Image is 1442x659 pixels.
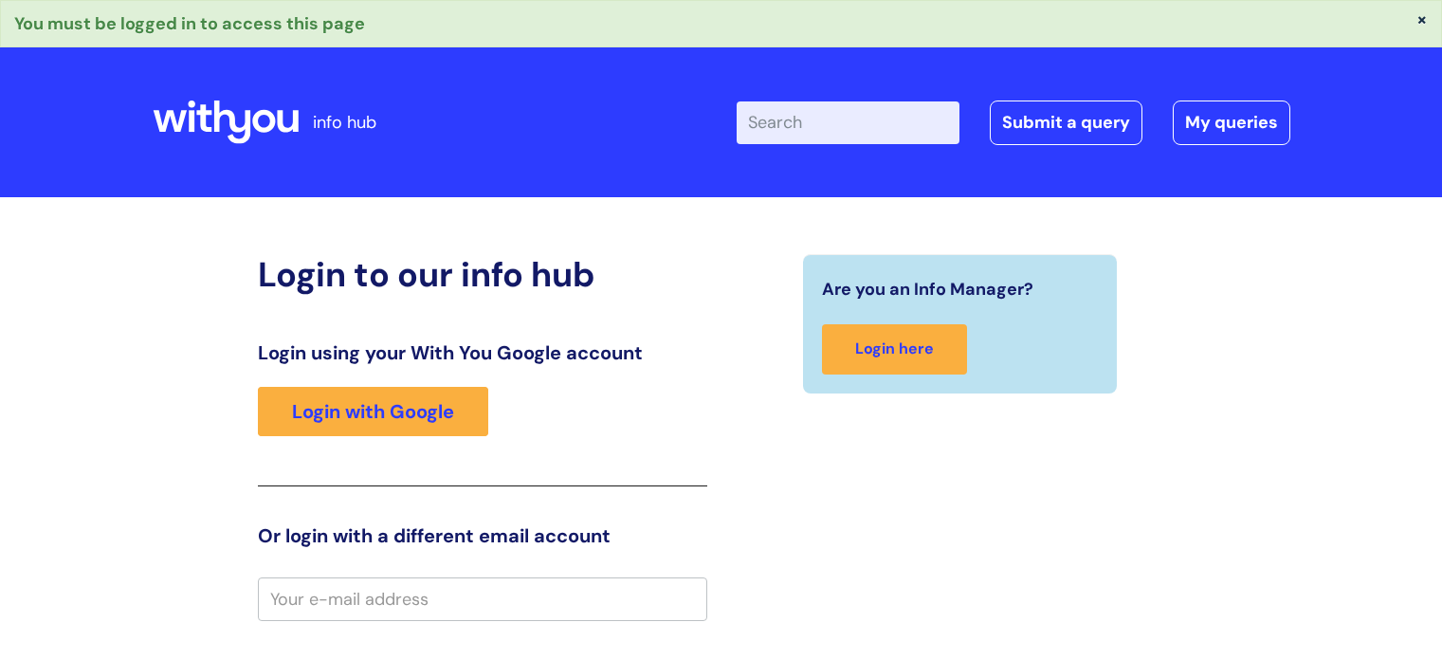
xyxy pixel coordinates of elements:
[258,524,707,547] h3: Or login with a different email account
[258,577,707,621] input: Your e-mail address
[258,387,488,436] a: Login with Google
[1173,101,1290,144] a: My queries
[990,101,1142,144] a: Submit a query
[258,254,707,295] h2: Login to our info hub
[737,101,959,143] input: Search
[822,324,967,375] a: Login here
[822,274,1033,304] span: Are you an Info Manager?
[313,107,376,137] p: info hub
[1416,10,1428,27] button: ×
[258,341,707,364] h3: Login using your With You Google account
